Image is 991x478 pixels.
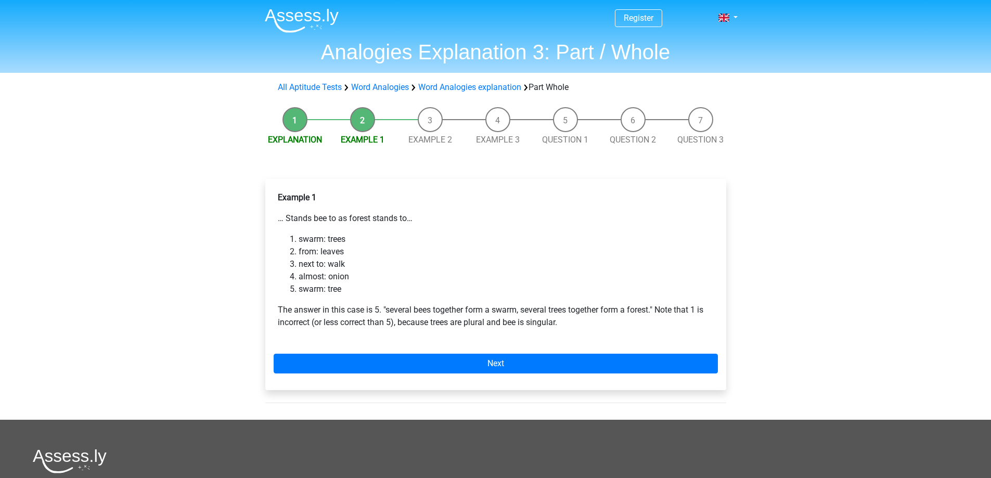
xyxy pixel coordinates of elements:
a: Word Analogies explanation [418,82,521,92]
h1: Analogies Explanation 3: Part / Whole [256,40,735,64]
a: Next [274,354,718,373]
p: The answer in this case is 5. "several bees together form a swarm, several trees together form a ... [278,304,714,329]
a: Explanation [268,135,322,145]
a: Register [624,13,653,23]
a: All Aptitude Tests [278,82,342,92]
div: Part Whole [274,81,718,94]
a: Question 1 [542,135,588,145]
b: Example 1 [278,192,316,202]
li: swarm: tree [299,283,714,295]
li: almost: onion [299,270,714,283]
a: Question 3 [677,135,724,145]
p: … Stands bee to as forest stands to… [278,212,714,225]
li: next to: walk [299,258,714,270]
img: Assessly logo [33,449,107,473]
a: Example 2 [408,135,452,145]
li: from: leaves [299,246,714,258]
a: Example 3 [476,135,520,145]
img: Assessly [265,8,339,33]
a: Example 1 [341,135,384,145]
a: Word Analogies [351,82,409,92]
li: swarm: trees [299,233,714,246]
a: Question 2 [610,135,656,145]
